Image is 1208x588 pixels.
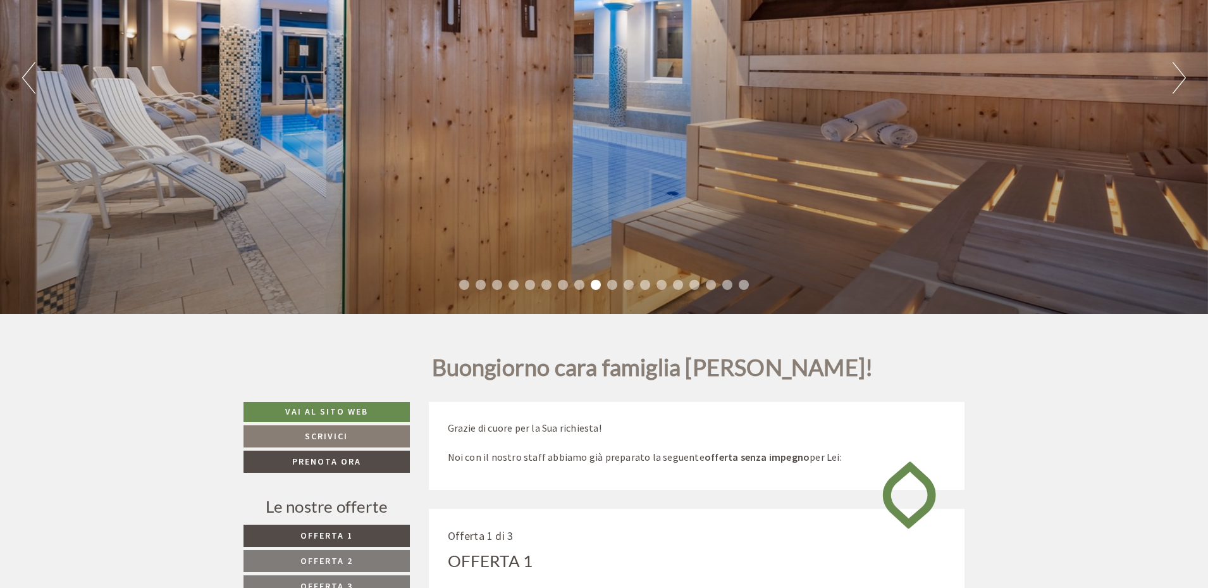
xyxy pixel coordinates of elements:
[22,62,35,94] button: Previous
[20,37,191,47] div: [GEOGRAPHIC_DATA]
[300,555,353,566] span: Offerta 2
[20,62,191,71] small: 09:17
[432,355,873,387] h1: Buongiorno cara famiglia [PERSON_NAME]!
[221,10,278,32] div: martedì
[243,402,410,422] a: Vai al sito web
[435,334,498,356] button: Invia
[10,35,197,73] div: Buon giorno, come possiamo aiutarla?
[705,451,810,463] strong: offerta senza impegno
[448,421,946,465] p: Grazie di cuore per la Sua richiesta! Noi con il nostro staff abbiamo già preparato la seguente p...
[243,495,410,518] div: Le nostre offerte
[448,549,533,573] div: Offerta 1
[873,450,946,540] img: image
[448,529,514,543] span: Offerta 1 di 3
[243,425,410,447] a: Scrivici
[300,530,353,541] span: Offerta 1
[1173,62,1186,94] button: Next
[243,451,410,473] a: Prenota ora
